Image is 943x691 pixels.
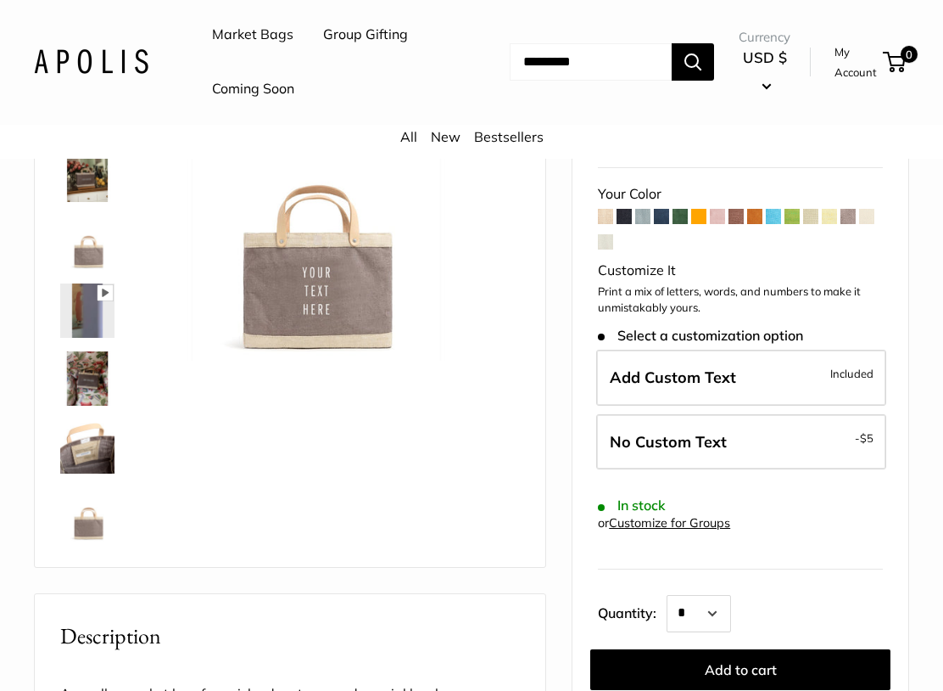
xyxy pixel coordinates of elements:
[834,42,877,84] a: My Account
[596,351,886,407] label: Add Custom Text
[739,45,790,99] button: USD $
[609,516,730,531] a: Customize for Groups
[860,432,873,446] span: $5
[884,53,906,73] a: 0
[598,183,883,208] div: Your Color
[743,49,787,67] span: USD $
[60,149,114,203] img: Petite Market Bag in Deep Taupe
[596,415,886,471] label: Leave Blank
[672,44,714,81] button: Search
[34,50,148,75] img: Apolis
[57,417,118,478] a: Petite Market Bag in Deep Taupe
[610,368,736,388] span: Add Custom Text
[598,259,883,284] div: Customize It
[739,26,790,50] span: Currency
[598,284,883,317] p: Print a mix of letters, words, and numbers to make it unmistakably yours.
[474,129,544,146] a: Bestsellers
[57,213,118,274] a: Petite Market Bag in Deep Taupe
[830,364,873,385] span: Included
[57,281,118,342] a: Petite Market Bag in Deep Taupe
[598,591,667,633] label: Quantity:
[60,621,520,654] h2: Description
[855,429,873,449] span: -
[590,650,890,691] button: Add to cart
[60,352,114,407] img: Petite Market Bag in Deep Taupe
[57,485,118,546] a: Petite Market Bag in Deep Taupe
[598,498,665,514] span: In stock
[60,488,114,542] img: Petite Market Bag in Deep Taupe
[598,513,730,536] div: or
[323,23,408,48] a: Group Gifting
[598,329,802,345] span: Select a customization option
[212,23,293,48] a: Market Bags
[60,216,114,271] img: Petite Market Bag in Deep Taupe
[400,129,417,146] a: All
[57,349,118,410] a: Petite Market Bag in Deep Taupe
[901,47,918,64] span: 0
[57,145,118,206] a: Petite Market Bag in Deep Taupe
[212,77,294,103] a: Coming Soon
[60,284,114,339] img: Petite Market Bag in Deep Taupe
[60,420,114,475] img: Petite Market Bag in Deep Taupe
[431,129,460,146] a: New
[610,433,727,452] span: No Custom Text
[510,44,672,81] input: Search...
[170,81,451,362] img: Petite Market Bag in Deep Taupe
